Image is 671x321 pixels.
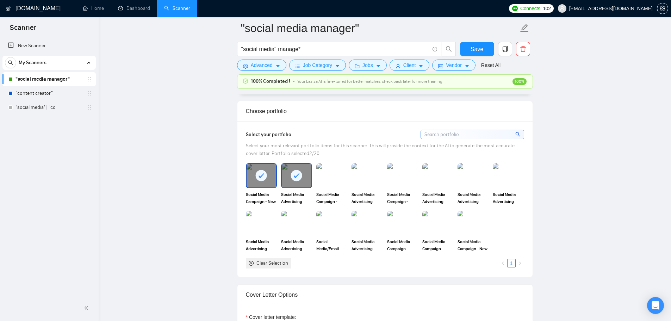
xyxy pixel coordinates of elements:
img: portfolio thumbnail image [316,163,347,188]
span: check-circle [243,79,248,84]
button: folderJobscaret-down [349,60,387,71]
button: settingAdvancedcaret-down [237,60,286,71]
div: Choose portfolio [246,101,524,121]
span: caret-down [335,63,340,69]
a: New Scanner [8,39,90,53]
span: user [560,6,565,11]
span: setting [243,63,248,69]
span: copy [498,46,512,52]
span: Your Laziza AI is fine-tuned for better matches, check back later for more training! [297,79,443,84]
span: 100% [512,78,527,85]
a: homeHome [83,5,104,11]
span: Social Media Campaign - Educational Wellness Post [316,191,347,205]
span: Client [403,61,416,69]
input: Search portfolio [421,130,524,139]
span: idcard [438,63,443,69]
span: close-circle [249,261,254,266]
button: copy [498,42,512,56]
li: New Scanner [2,39,96,53]
img: portfolio thumbnail image [387,211,418,235]
span: holder [87,91,92,96]
div: Cover Letter Options [246,285,524,305]
span: left [501,261,505,265]
button: idcardVendorcaret-down [432,60,475,71]
img: portfolio thumbnail image [246,211,277,235]
span: caret-down [376,63,381,69]
span: Social Media Advertising Campaign - IV Therapy Treatment Ad [493,191,524,205]
span: Social Media Advertising Campaign - New Service Announcement Ad [352,191,383,205]
button: delete [516,42,530,56]
li: Next Page [516,259,524,267]
span: Social Media Campaign - Educational Post [422,238,453,252]
span: caret-down [418,63,423,69]
span: Social Media Advertising Campaign - Wellness Service Ad [246,238,277,252]
span: 100% Completed ! [251,78,290,85]
a: 1 [508,259,515,267]
span: Social Media Campaign - Beauty Service Post [387,191,418,205]
img: logo [6,3,11,14]
img: portfolio thumbnail image [422,211,453,235]
span: delete [516,46,530,52]
img: portfolio thumbnail image [458,211,489,235]
span: Select your portfolio: [246,131,293,137]
img: portfolio thumbnail image [458,163,489,188]
span: Jobs [362,61,373,69]
span: holder [87,105,92,110]
img: portfolio thumbnail image [352,211,383,235]
span: Social Media Advertising Campaign - Aesthetics Carousal Ad [281,191,312,205]
span: Social Media Campaign - New App Introduction Post [246,191,277,205]
span: Social Media Advertising Campaign - Lead Generation Ad [281,238,312,252]
span: Social Media Advertising Campaign - Company Introduction Ad [458,191,489,205]
span: search [442,46,455,52]
img: portfolio thumbnail image [387,163,418,188]
button: search [442,42,456,56]
span: right [518,261,522,265]
button: right [516,259,524,267]
img: portfolio thumbnail image [281,211,312,235]
a: "content creator" [15,86,82,100]
span: Social Media Campaign - Event Marketing Post [387,238,418,252]
button: Save [460,42,494,56]
span: search [515,130,521,138]
span: Social Media/Email Marketing Campaign - Aesthetics Giveaway [316,238,347,252]
li: Previous Page [499,259,507,267]
div: Open Intercom Messenger [647,297,664,314]
span: info-circle [433,47,437,51]
span: 102 [543,5,551,12]
span: Job Category [303,61,332,69]
span: user [396,63,400,69]
a: "social media manager" [15,72,82,86]
button: userClientcaret-down [390,60,430,71]
span: Social Media Advertising Campaign - IV Therapy Carousal Ad [422,191,453,205]
span: double-left [84,304,91,311]
span: edit [520,24,529,33]
span: caret-down [275,63,280,69]
span: search [5,60,16,65]
a: Reset All [481,61,501,69]
a: dashboardDashboard [118,5,150,11]
span: Vendor [446,61,461,69]
div: Clear Selection [256,259,288,267]
button: barsJob Categorycaret-down [289,60,346,71]
input: Scanner name... [241,19,518,37]
a: "social media" | "co [15,100,82,115]
span: Select your most relevant portfolio items for this scanner. This will provide the context for the... [246,143,515,156]
span: Scanner [4,23,42,37]
input: Search Freelance Jobs... [241,45,429,54]
span: Advanced [251,61,273,69]
span: setting [657,6,668,11]
span: caret-down [465,63,470,69]
img: portfolio thumbnail image [352,163,383,188]
li: My Scanners [2,56,96,115]
span: Save [471,45,483,54]
span: Social Media Campaign - New Employee Introduction Post [458,238,489,252]
span: Connects: [520,5,541,12]
button: search [5,57,16,68]
label: Cover letter template: [246,313,296,321]
a: setting [657,6,668,11]
img: upwork-logo.png [512,6,518,11]
span: Social Media Advertising Campaign - Product Education and Promotion Ad [352,238,383,252]
a: searchScanner [164,5,190,11]
span: holder [87,76,92,82]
